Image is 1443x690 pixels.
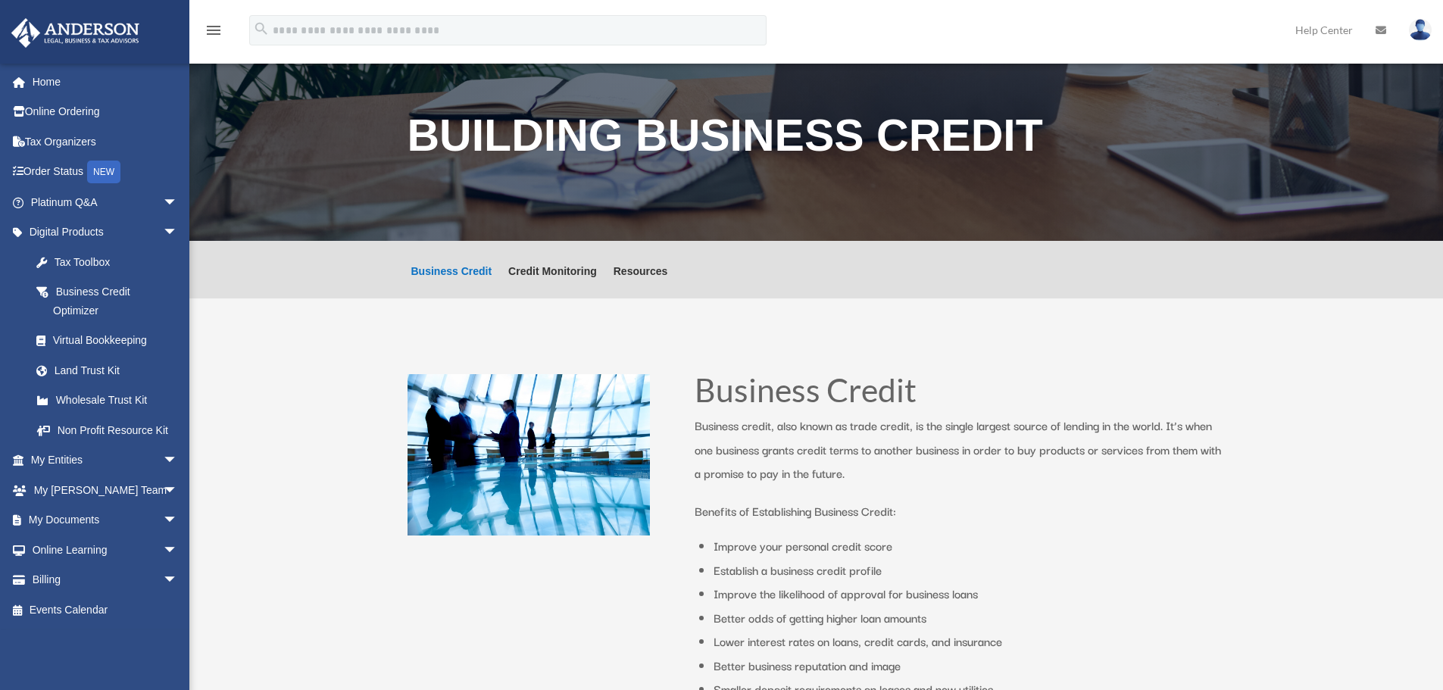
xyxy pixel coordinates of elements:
a: Home [11,67,201,97]
a: Tax Toolbox [21,247,201,277]
img: business people talking in office [408,374,650,536]
a: menu [205,27,223,39]
li: Establish a business credit profile [714,558,1225,582]
i: menu [205,21,223,39]
a: Business Credit Optimizer [21,277,193,326]
a: Online Ordering [11,97,201,127]
li: Improve your personal credit score [714,534,1225,558]
a: Virtual Bookkeeping [21,326,201,356]
a: Wholesale Trust Kit [21,386,201,416]
div: Business Credit Optimizer [53,283,174,320]
span: arrow_drop_down [163,505,193,536]
a: Business Credit [411,266,492,298]
i: search [253,20,270,37]
a: Credit Monitoring [508,266,597,298]
p: Business credit, also known as trade credit, is the single largest source of lending in the world... [695,414,1225,499]
a: Online Learningarrow_drop_down [11,535,201,565]
span: arrow_drop_down [163,445,193,476]
h1: Building Business Credit [408,114,1226,166]
li: Lower interest rates on loans, credit cards, and insurance [714,629,1225,654]
div: NEW [87,161,120,183]
a: My Documentsarrow_drop_down [11,505,201,535]
a: My [PERSON_NAME] Teamarrow_drop_down [11,475,201,505]
span: arrow_drop_down [163,535,193,566]
div: Non Profit Resource Kit [53,421,182,440]
div: Tax Toolbox [53,253,182,272]
a: Billingarrow_drop_down [11,565,201,595]
a: Digital Productsarrow_drop_down [11,217,201,248]
span: arrow_drop_down [163,217,193,248]
div: Virtual Bookkeeping [53,331,182,350]
a: Resources [614,266,668,298]
a: Events Calendar [11,595,201,625]
a: My Entitiesarrow_drop_down [11,445,201,476]
a: Platinum Q&Aarrow_drop_down [11,187,201,217]
a: Order StatusNEW [11,157,201,188]
img: User Pic [1409,19,1432,41]
div: Wholesale Trust Kit [53,391,182,410]
a: Non Profit Resource Kit [21,415,201,445]
span: arrow_drop_down [163,565,193,596]
span: arrow_drop_down [163,187,193,218]
span: arrow_drop_down [163,475,193,506]
img: Anderson Advisors Platinum Portal [7,18,144,48]
p: Benefits of Establishing Business Credit: [695,499,1225,523]
li: Improve the likelihood of approval for business loans [714,582,1225,606]
div: Land Trust Kit [53,361,182,380]
li: Better odds of getting higher loan amounts [714,606,1225,630]
a: Land Trust Kit [21,355,201,386]
h1: Business Credit [695,374,1225,414]
a: Tax Organizers [11,126,201,157]
li: Better business reputation and image [714,654,1225,678]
